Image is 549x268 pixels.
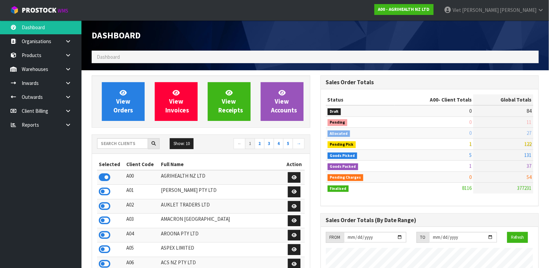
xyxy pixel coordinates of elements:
span: Draft [328,108,341,115]
span: Goods Packed [328,163,359,170]
th: Client Code [125,159,160,170]
span: 27 [527,130,532,136]
span: Dashboard [97,54,120,60]
a: 3 [264,138,274,149]
th: Full Name [159,159,284,170]
a: 4 [274,138,283,149]
th: Action [284,159,305,170]
span: 11 [527,119,532,125]
span: 122 [525,141,532,147]
a: ViewReceipts [208,82,251,121]
div: FROM [326,232,344,243]
h3: Sales Order Totals [326,79,534,86]
a: A00 - AGRIHEALTH NZ LTD [374,4,434,15]
span: A00 [430,96,438,103]
nav: Page navigation [206,138,305,150]
span: 0 [469,174,472,180]
td: AGRIHEALTH NZ LTD [159,170,284,185]
td: A03 [125,214,160,228]
span: 377231 [517,185,532,191]
span: [PERSON_NAME] [500,7,536,13]
span: Finalised [328,185,349,192]
td: AROONA PTY LTD [159,228,284,243]
th: Global Totals [473,94,533,105]
button: Show: 10 [170,138,194,149]
td: A01 [125,185,160,199]
span: 84 [527,108,532,114]
a: 2 [255,138,264,149]
a: ViewInvoices [155,82,198,121]
span: View Accounts [271,89,297,114]
td: A04 [125,228,160,243]
td: AMACRON [GEOGRAPHIC_DATA] [159,214,284,228]
td: AUKLET TRADERS LTD [159,199,284,214]
a: ViewAccounts [261,82,304,121]
img: cube-alt.png [10,6,19,14]
button: Refresh [507,232,528,243]
span: Pending Charges [328,174,364,181]
div: TO [417,232,429,243]
a: ViewOrders [102,82,145,121]
span: View Orders [113,89,133,114]
span: Viet [PERSON_NAME] [453,7,499,13]
strong: A00 - AGRIHEALTH NZ LTD [378,6,430,12]
td: [PERSON_NAME] PTY LTD [159,185,284,199]
span: 1 [469,163,472,169]
a: → [293,138,305,149]
span: 37 [527,163,532,169]
span: Goods Picked [328,153,358,159]
span: Pending [328,119,348,126]
span: 0 [469,130,472,136]
td: A05 [125,243,160,257]
span: 0 [469,108,472,114]
span: ProStock [22,6,56,15]
th: Status [326,94,395,105]
a: 5 [283,138,293,149]
span: 5 [469,152,472,158]
span: View Receipts [218,89,243,114]
span: 0 [469,119,472,125]
span: Pending Pick [328,141,356,148]
th: - Client Totals [395,94,474,105]
a: 1 [245,138,255,149]
input: Search clients [97,138,148,149]
span: View Invoices [165,89,189,114]
h3: Sales Order Totals (By Date Range) [326,217,534,224]
span: 54 [527,174,532,180]
td: A00 [125,170,160,185]
a: ← [234,138,245,149]
small: WMS [58,7,68,14]
td: A02 [125,199,160,214]
span: Allocated [328,130,350,137]
th: Selected [97,159,125,170]
span: Dashboard [92,30,141,41]
span: 8116 [462,185,472,191]
span: 131 [525,152,532,158]
td: ASPEX LIMITED [159,243,284,257]
span: 1 [469,141,472,147]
